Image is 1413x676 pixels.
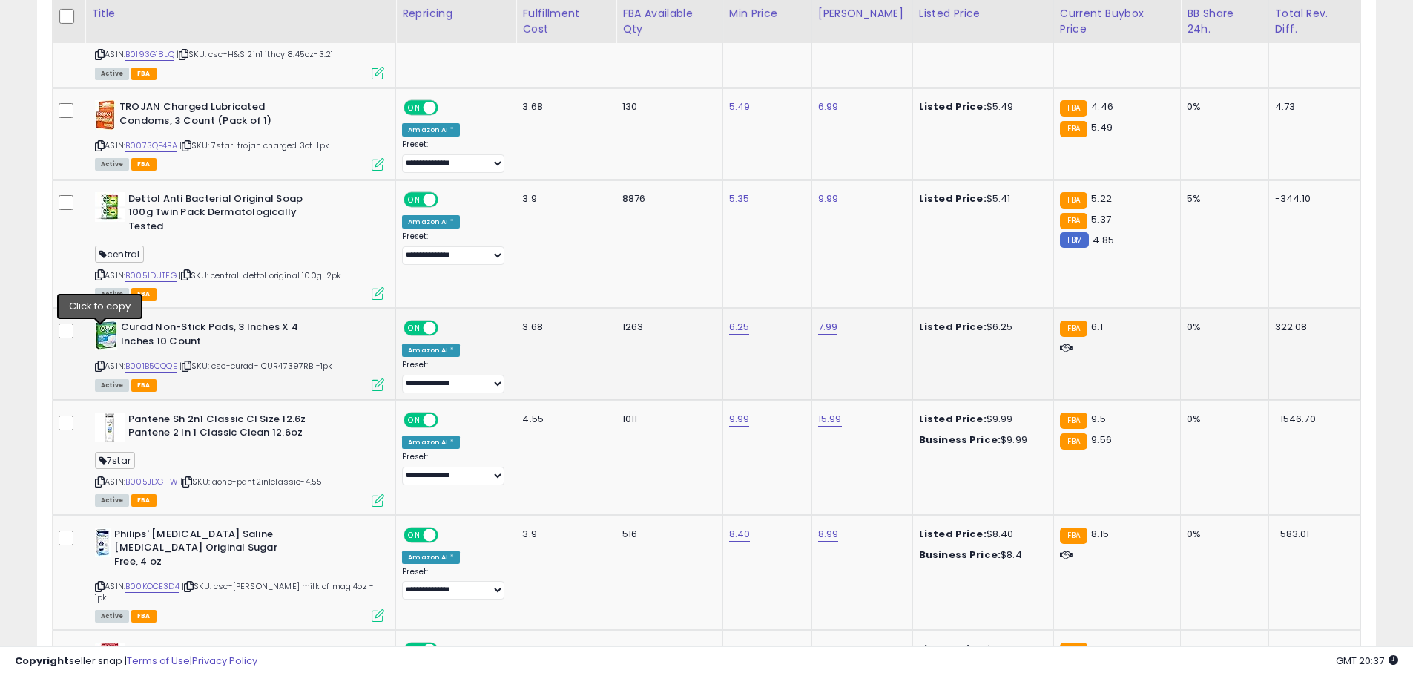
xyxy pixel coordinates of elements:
[622,6,717,37] div: FBA Available Qty
[15,654,257,669] div: seller snap | |
[1187,100,1256,114] div: 0%
[1091,99,1113,114] span: 4.46
[1060,213,1087,229] small: FBA
[919,528,1042,541] div: $8.40
[818,320,838,335] a: 7.99
[729,191,750,206] a: 5.35
[622,192,711,206] div: 8876
[405,102,424,114] span: ON
[1091,527,1109,541] span: 8.15
[131,379,157,392] span: FBA
[131,494,157,507] span: FBA
[522,413,605,426] div: 4.55
[128,413,309,444] b: Pantene Sh 2n1 Classic Cl Size 12.6z Pantene 2 In 1 Classic Clean 12.6oz
[1275,528,1349,541] div: -583.01
[522,100,605,114] div: 3.68
[919,191,987,206] b: Listed Price:
[95,100,116,130] img: 51czWsTozqL._SL40_.jpg
[405,193,424,206] span: ON
[402,452,504,485] div: Preset:
[1093,233,1114,247] span: 4.85
[1091,191,1112,206] span: 5.22
[131,610,157,623] span: FBA
[128,192,309,237] b: Dettol Anti Bacterial Original Soap 100g Twin Pack Dermatologically Tested
[622,413,711,426] div: 1011
[919,100,1042,114] div: $5.49
[180,476,322,488] span: | SKU: aone-pant2in1classic-4.55
[1187,192,1256,206] div: 5%
[95,100,384,169] div: ASIN:
[1336,654,1398,668] span: 2025-09-9 20:37 GMT
[402,551,460,564] div: Amazon AI *
[131,68,157,80] span: FBA
[818,412,842,427] a: 15.99
[919,548,1042,562] div: $8.4
[729,412,750,427] a: 9.99
[402,344,460,357] div: Amazon AI *
[95,580,374,603] span: | SKU: csc-[PERSON_NAME] milk of mag 4oz - 1pk
[402,232,504,265] div: Preset:
[729,527,751,542] a: 8.40
[1187,528,1256,541] div: 0%
[177,48,333,60] span: | SKU: csc-H&S 2in1 ithcy 8.45oz-3.21
[818,191,839,206] a: 9.99
[1060,121,1087,137] small: FBA
[1060,321,1087,337] small: FBA
[95,610,129,623] span: All listings currently available for purchase on Amazon
[179,360,333,372] span: | SKU: csc-curad- CUR47397RB -1pk
[402,215,460,229] div: Amazon AI *
[818,527,839,542] a: 8.99
[114,528,294,573] b: Philips' [MEDICAL_DATA] Saline [MEDICAL_DATA] Original Sugar Free, 4 oz
[1060,433,1087,450] small: FBA
[125,269,177,282] a: B005IDUTEG
[1091,433,1112,447] span: 9.56
[402,436,460,449] div: Amazon AI *
[1060,413,1087,429] small: FBA
[919,99,987,114] b: Listed Price:
[1091,120,1113,134] span: 5.49
[1187,321,1256,334] div: 0%
[729,6,806,22] div: Min Price
[402,140,504,173] div: Preset:
[95,321,117,350] img: 51XbSdYoY3L._SL40_.jpg
[1091,412,1105,426] span: 9.5
[1091,320,1102,334] span: 6.1
[402,567,504,600] div: Preset:
[622,100,711,114] div: 130
[131,158,157,171] span: FBA
[1275,6,1354,37] div: Total Rev. Diff.
[729,99,751,114] a: 5.49
[436,528,460,541] span: OFF
[522,6,610,37] div: Fulfillment Cost
[95,379,129,392] span: All listings currently available for purchase on Amazon
[119,100,300,131] b: TROJAN Charged Lubricated Condoms, 3 Count (Pack of 1)
[919,433,1001,447] b: Business Price:
[125,476,178,488] a: B005JDGT1W
[919,548,1001,562] b: Business Price:
[1275,413,1349,426] div: -1546.70
[95,494,129,507] span: All listings currently available for purchase on Amazon
[402,6,510,22] div: Repricing
[95,528,111,557] img: 41kM2wivcFL._SL40_.jpg
[818,6,906,22] div: [PERSON_NAME]
[179,140,329,151] span: | SKU: 7star-trojan charged 3ct-1pk
[522,192,605,206] div: 3.9
[1275,192,1349,206] div: -344.10
[436,102,460,114] span: OFF
[1060,100,1087,117] small: FBA
[729,320,750,335] a: 6.25
[919,433,1042,447] div: $9.99
[125,140,177,152] a: B0073QE4BA
[91,6,389,22] div: Title
[1187,6,1262,37] div: BB Share 24h.
[125,580,179,593] a: B00KOCE3D4
[919,320,987,334] b: Listed Price:
[179,269,342,281] span: | SKU: central-dettol original 100g-2pk
[95,413,125,442] img: 31bYB+lUTUL._SL40_.jpg
[1060,528,1087,544] small: FBA
[919,527,987,541] b: Listed Price:
[622,321,711,334] div: 1263
[436,193,460,206] span: OFF
[95,68,129,80] span: All listings currently available for purchase on Amazon
[919,321,1042,334] div: $6.25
